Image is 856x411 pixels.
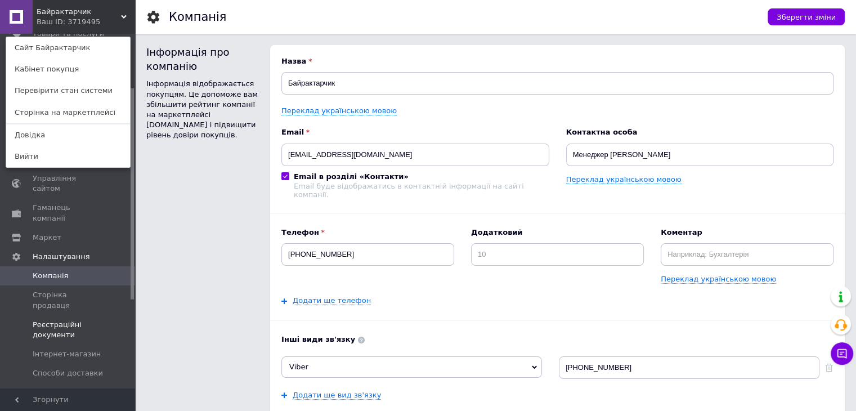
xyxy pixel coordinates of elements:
b: Email [281,127,549,137]
span: Сторінка продавця [33,290,104,310]
div: Інформація відображається покупцям. Це допоможе вам збільшити рейтинг компанії на маркетплейсі [D... [146,79,259,140]
div: Інформація про компанію [146,45,259,73]
div: Ваш ID: 3719495 [37,17,84,27]
a: Сторінка на маркетплейсі [6,102,130,123]
b: Email в розділі «Контакти» [294,172,409,181]
h1: Компанія [169,10,226,24]
span: Гаманець компанії [33,203,104,223]
a: Переклад українською мовою [281,106,397,115]
b: Додатковий [471,227,644,238]
input: ПІБ [566,144,834,166]
b: Телефон [281,227,454,238]
a: Сайт Байрактарчик [6,37,130,59]
span: Байрактарчик [37,7,121,17]
span: Компанія [33,271,68,281]
a: Перевірити стан системи [6,80,130,101]
span: Налаштування [33,252,90,262]
button: Зберегти зміни [768,8,845,25]
span: Зберегти зміни [777,13,836,21]
b: Інші види зв'язку [281,334,833,345]
b: Назва [281,56,833,66]
a: Кабінет покупця [6,59,130,80]
body: Редактор, DFF491C0-7919-40E6-8ACF-339E5FF3AF6A [11,11,540,23]
b: Контактна особа [566,127,834,137]
input: 10 [471,243,644,266]
a: Додати ще вид зв'язку [293,391,381,400]
span: Маркет [33,233,61,243]
button: Чат з покупцем [831,342,853,365]
input: Наприклад: Бухгалтерія [661,243,833,266]
a: Довідка [6,124,130,146]
b: Коментар [661,227,833,238]
input: Назва вашої компанії [281,72,833,95]
span: Способи доставки [33,368,103,378]
input: Електронна адреса [281,144,549,166]
span: Реєстраційні документи [33,320,104,340]
a: Переклад українською мовою [661,275,776,284]
a: Переклад українською мовою [566,175,682,184]
span: Управління сайтом [33,173,104,194]
input: +38 096 0000000 [281,243,454,266]
a: Додати ще телефон [293,296,371,305]
a: Вийти [6,146,130,167]
span: Viber [289,363,308,371]
div: Email буде відображатись в контактній інформації на сайті компанії. [294,182,549,199]
span: Інтернет-магазин [33,349,101,359]
span: Способи оплати [33,388,95,398]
